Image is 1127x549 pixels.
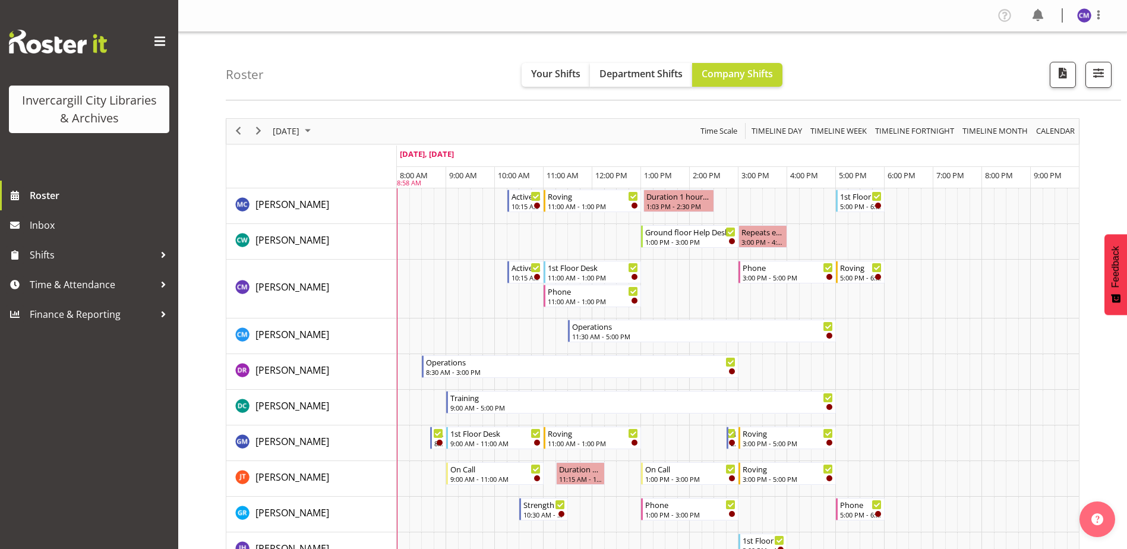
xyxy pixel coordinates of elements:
[731,427,736,439] div: New book tagging
[450,474,541,484] div: 9:00 AM - 11:00 AM
[226,425,397,461] td: Gabriel McKay Smith resource
[961,124,1029,138] span: Timeline Month
[450,438,541,448] div: 9:00 AM - 11:00 AM
[434,427,443,439] div: Newspapers
[450,427,541,439] div: 1st Floor Desk
[936,170,964,181] span: 7:00 PM
[544,285,641,307] div: Chamique Mamolo"s event - Phone Begin From Tuesday, September 23, 2025 at 11:00:00 AM GMT+12:00 E...
[544,427,641,449] div: Gabriel McKay Smith"s event - Roving Begin From Tuesday, September 23, 2025 at 11:00:00 AM GMT+12...
[255,506,329,519] span: [PERSON_NAME]
[397,178,421,188] div: 8:58 AM
[1110,246,1121,288] span: Feedback
[430,427,446,449] div: Gabriel McKay Smith"s event - Newspapers Begin From Tuesday, September 23, 2025 at 8:40:00 AM GMT...
[269,119,318,144] div: September 23, 2025
[840,510,882,519] div: 5:00 PM - 6:00 PM
[840,261,882,273] div: Roving
[251,124,267,138] button: Next
[1050,62,1076,88] button: Download a PDF of the roster for the current day
[255,471,329,484] span: [PERSON_NAME]
[646,201,711,211] div: 1:03 PM - 2:30 PM
[21,91,157,127] div: Invercargill City Libraries & Archives
[556,462,605,485] div: Glen Tomlinson"s event - Duration 1 hours - Glen Tomlinson Begin From Tuesday, September 23, 2025...
[559,474,602,484] div: 11:15 AM - 12:15 PM
[839,170,867,181] span: 5:00 PM
[1034,124,1077,138] button: Month
[743,273,833,282] div: 3:00 PM - 5:00 PM
[840,498,882,510] div: Phone
[888,170,916,181] span: 6:00 PM
[255,327,329,342] a: [PERSON_NAME]
[226,188,397,224] td: Aurora Catu resource
[226,354,397,390] td: Debra Robinson resource
[255,399,329,413] a: [PERSON_NAME]
[522,63,590,87] button: Your Shifts
[738,427,836,449] div: Gabriel McKay Smith"s event - Roving Begin From Tuesday, September 23, 2025 at 3:00:00 PM GMT+12:...
[548,438,638,448] div: 11:00 AM - 1:00 PM
[548,261,638,273] div: 1st Floor Desk
[450,463,541,475] div: On Call
[248,119,269,144] div: next period
[1034,170,1062,181] span: 9:00 PM
[450,403,833,412] div: 9:00 AM - 5:00 PM
[809,124,869,138] button: Timeline Week
[507,190,544,212] div: Aurora Catu"s event - Active Rhyming Begin From Tuesday, September 23, 2025 at 10:15:00 AM GMT+12...
[255,328,329,341] span: [PERSON_NAME]
[255,399,329,412] span: [PERSON_NAME]
[836,261,885,283] div: Chamique Mamolo"s event - Roving Begin From Tuesday, September 23, 2025 at 5:00:00 PM GMT+12:00 E...
[645,226,735,238] div: Ground floor Help Desk
[743,438,833,448] div: 3:00 PM - 5:00 PM
[840,273,882,282] div: 5:00 PM - 6:00 PM
[743,261,833,273] div: Phone
[255,197,329,212] a: [PERSON_NAME]
[741,226,784,238] div: Repeats every [DATE] - [PERSON_NAME]
[400,170,428,181] span: 8:00 AM
[590,63,692,87] button: Department Shifts
[641,225,738,248] div: Catherine Wilson"s event - Ground floor Help Desk Begin From Tuesday, September 23, 2025 at 1:00:...
[30,276,154,294] span: Time & Attendance
[255,435,329,448] span: [PERSON_NAME]
[702,67,773,80] span: Company Shifts
[641,498,738,520] div: Grace Roscoe-Squires"s event - Phone Begin From Tuesday, September 23, 2025 at 1:00:00 PM GMT+12:...
[572,332,833,341] div: 11:30 AM - 5:00 PM
[699,124,740,138] button: Time Scale
[271,124,316,138] button: September 2025
[873,124,956,138] button: Fortnight
[255,280,329,294] span: [PERSON_NAME]
[547,170,579,181] span: 11:00 AM
[559,463,602,475] div: Duration 1 hours - [PERSON_NAME]
[738,462,836,485] div: Glen Tomlinson"s event - Roving Begin From Tuesday, September 23, 2025 at 3:00:00 PM GMT+12:00 En...
[9,30,107,53] img: Rosterit website logo
[699,124,738,138] span: Time Scale
[1035,124,1076,138] span: calendar
[512,201,541,211] div: 10:15 AM - 11:00 AM
[548,285,638,297] div: Phone
[548,190,638,202] div: Roving
[750,124,803,138] span: Timeline Day
[255,198,329,211] span: [PERSON_NAME]
[255,364,329,377] span: [PERSON_NAME]
[498,170,530,181] span: 10:00 AM
[426,356,735,368] div: Operations
[255,234,329,247] span: [PERSON_NAME]
[523,510,565,519] div: 10:30 AM - 11:30 AM
[446,462,544,485] div: Glen Tomlinson"s event - On Call Begin From Tuesday, September 23, 2025 at 9:00:00 AM GMT+12:00 E...
[512,261,541,273] div: Active Rhyming
[568,320,836,342] div: Cindy Mulrooney"s event - Operations Begin From Tuesday, September 23, 2025 at 11:30:00 AM GMT+12...
[595,170,627,181] span: 12:00 PM
[548,296,638,306] div: 11:00 AM - 1:00 PM
[512,190,541,202] div: Active Rhyming
[840,190,882,202] div: 1st Floor Desk
[512,273,541,282] div: 10:15 AM - 11:00 AM
[572,320,833,332] div: Operations
[1077,8,1091,23] img: chamique-mamolo11658.jpg
[548,427,638,439] div: Roving
[644,170,672,181] span: 1:00 PM
[874,124,955,138] span: Timeline Fortnight
[840,201,882,211] div: 5:00 PM - 6:00 PM
[750,124,804,138] button: Timeline Day
[226,390,397,425] td: Donald Cunningham resource
[544,190,641,212] div: Aurora Catu"s event - Roving Begin From Tuesday, September 23, 2025 at 11:00:00 AM GMT+12:00 Ends...
[985,170,1013,181] span: 8:00 PM
[743,474,833,484] div: 3:00 PM - 5:00 PM
[645,510,735,519] div: 1:00 PM - 3:00 PM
